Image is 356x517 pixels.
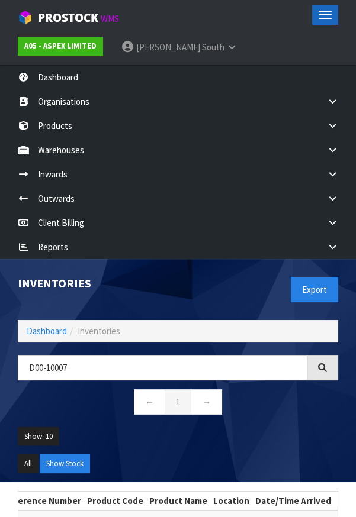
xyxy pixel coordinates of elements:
[291,277,338,302] button: Export
[18,454,39,473] button: All
[18,389,338,418] nav: Page navigation
[165,389,191,415] a: 1
[191,389,222,415] a: →
[18,427,59,446] button: Show: 10
[134,389,165,415] a: ←
[18,37,103,56] a: A05 - ASPEX LIMITED
[136,41,200,53] span: [PERSON_NAME]
[24,41,97,51] strong: A05 - ASPEX LIMITED
[40,454,90,473] button: Show Stock
[84,492,146,510] th: Product Code
[101,13,119,24] small: WMS
[78,325,120,337] span: Inventories
[27,325,67,337] a: Dashboard
[210,492,252,510] th: Location
[146,492,210,510] th: Product Name
[18,355,307,380] input: Search inventories
[252,492,334,510] th: Date/Time Arrived
[18,277,169,290] h1: Inventories
[202,41,224,53] span: South
[18,10,33,25] img: cube-alt.png
[38,10,98,25] span: ProStock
